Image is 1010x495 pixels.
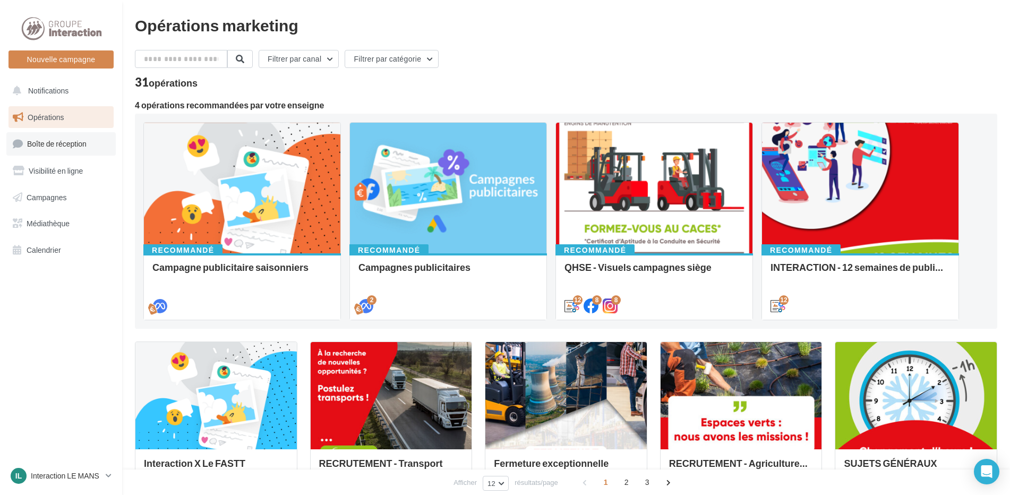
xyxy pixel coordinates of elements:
[6,80,112,102] button: Notifications
[6,160,116,182] a: Visibilité en ligne
[28,113,64,122] span: Opérations
[144,458,288,479] div: Interaction X Le FASTT
[771,262,950,283] div: INTERACTION - 12 semaines de publication
[669,458,814,479] div: RECRUTEMENT - Agriculture / Espaces verts
[844,458,988,479] div: SUJETS GÉNÉRAUX
[453,477,477,488] span: Afficher
[779,295,789,305] div: 12
[564,262,744,283] div: QHSE - Visuels campagnes siège
[487,479,495,488] span: 12
[592,295,602,305] div: 8
[149,78,198,88] div: opérations
[6,239,116,261] a: Calendrier
[618,474,635,491] span: 2
[15,471,22,481] span: IL
[135,17,997,33] div: Opérations marketing
[28,86,69,95] span: Notifications
[6,106,116,129] a: Opérations
[358,262,538,283] div: Campagnes publicitaires
[135,101,997,109] div: 4 opérations recommandées par votre enseigne
[974,459,999,484] div: Open Intercom Messenger
[31,471,101,481] p: Interaction LE MANS
[319,458,464,479] div: RECRUTEMENT - Transport
[6,212,116,235] a: Médiathèque
[611,295,621,305] div: 8
[135,76,198,88] div: 31
[345,50,439,68] button: Filtrer par catégorie
[27,245,61,254] span: Calendrier
[761,244,841,256] div: Recommandé
[27,219,70,228] span: Médiathèque
[349,244,429,256] div: Recommandé
[259,50,339,68] button: Filtrer par canal
[573,295,583,305] div: 12
[8,50,114,69] button: Nouvelle campagne
[483,476,509,491] button: 12
[494,458,638,479] div: Fermeture exceptionnelle
[6,186,116,209] a: Campagnes
[639,474,656,491] span: 3
[143,244,222,256] div: Recommandé
[515,477,558,488] span: résultats/page
[8,466,114,486] a: IL Interaction LE MANS
[27,192,67,201] span: Campagnes
[27,139,87,148] span: Boîte de réception
[555,244,635,256] div: Recommandé
[152,262,332,283] div: Campagne publicitaire saisonniers
[367,295,376,305] div: 2
[6,132,116,155] a: Boîte de réception
[29,166,83,175] span: Visibilité en ligne
[597,474,614,491] span: 1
